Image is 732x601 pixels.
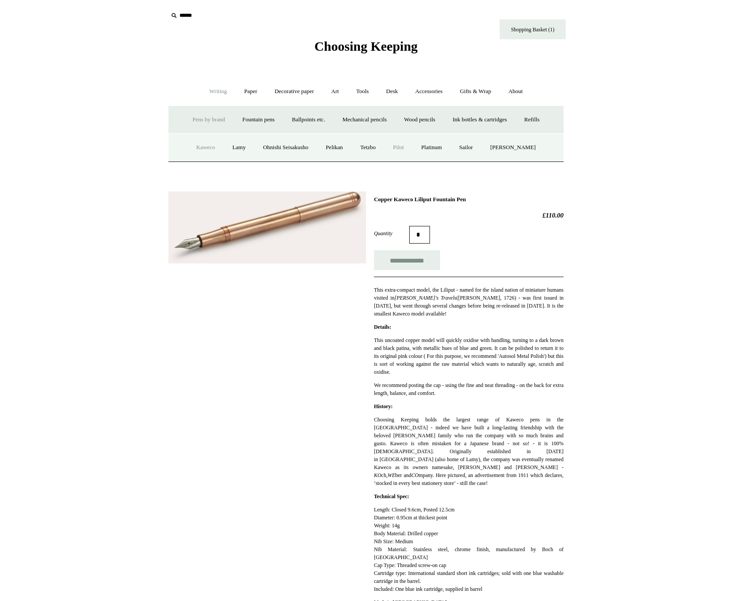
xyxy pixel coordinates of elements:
[374,403,393,409] strong: History:
[374,472,381,478] em: KO
[388,472,395,478] em: WE
[374,493,409,500] strong: Technical Spec:
[516,108,548,131] a: Refills
[168,192,366,264] img: Copper Kaweco Liliput Fountain Pen
[374,286,564,318] p: This extra-compact model, the Liliput - named for the island nation of miniature humans visited i...
[374,506,564,593] p: Length: Closed 9.6cm, Posted 12.5cm Diameter: 0.95cm at thickest point Weight: 14g Body Material:...
[500,80,531,103] a: About
[318,136,351,159] a: Pelikan
[314,46,418,52] a: Choosing Keeping
[255,136,316,159] a: Ohnishi Seisakusho
[224,136,254,159] a: Lamy
[482,136,544,159] a: [PERSON_NAME]
[348,80,377,103] a: Tools
[234,108,282,131] a: Fountain pens
[411,472,419,478] em: CO
[236,80,265,103] a: Paper
[374,324,391,330] strong: Details:
[444,108,515,131] a: Ink bottles & cartridges
[394,295,456,301] em: [PERSON_NAME]'s Travels
[413,136,450,159] a: Platinum
[188,136,223,159] a: Kaweco
[407,80,451,103] a: Accessories
[385,136,412,159] a: Pilot
[374,196,564,203] h1: Copper Kaweco Liliput Fountain Pen
[396,108,443,131] a: Wood pencils
[451,136,481,159] a: Sailor
[374,336,564,376] p: This uncoated copper model will quickly oxidise with handling, turning to a dark brown and black ...
[374,381,564,397] p: We recommend posting the cap - using the fine and neat threading - on the back for extra length, ...
[334,108,395,131] a: Mechanical pencils
[378,80,406,103] a: Desk
[374,229,409,237] label: Quantity
[374,416,564,487] p: Choosing Keeping holds the largest range of Kaweco pens in the [GEOGRAPHIC_DATA] - indeed we have...
[500,19,566,39] a: Shopping Basket (1)
[452,80,499,103] a: Gifts & Wrap
[267,80,322,103] a: Decorative paper
[202,80,235,103] a: Writing
[374,211,564,219] h2: £110.00
[284,108,333,131] a: Ballpoints etc.
[352,136,384,159] a: Tetzbo
[323,80,347,103] a: Art
[185,108,233,131] a: Pens by brand
[314,39,418,53] span: Choosing Keeping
